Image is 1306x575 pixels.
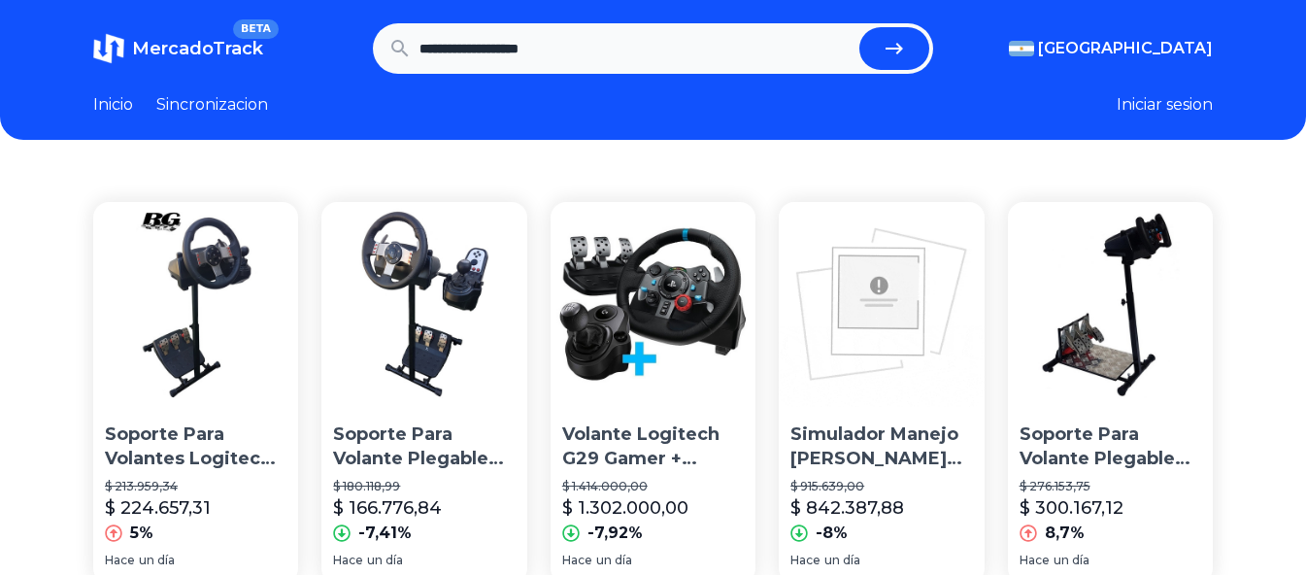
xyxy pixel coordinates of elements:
[358,522,412,545] p: -7,41%
[596,553,632,568] span: un día
[333,423,515,471] p: Soporte Para Volante Plegable Para Logitech G27 G29 G920
[93,202,298,407] img: Soporte Para Volantes Logitech G29 G27 G25 Y Otros
[333,494,442,522] p: $ 166.776,84
[156,93,268,117] a: Sincronizacion
[824,553,860,568] span: un día
[130,522,153,545] p: 5%
[562,553,592,568] span: Hace
[105,553,135,568] span: Hace
[562,423,744,471] p: Volante Logitech G29 Gamer + Pedalera + Palanca Pc Ps3 Ps4
[1020,479,1201,494] p: $ 276.153,75
[1038,37,1213,60] span: [GEOGRAPHIC_DATA]
[93,33,124,64] img: MercadoTrack
[551,202,755,407] img: Volante Logitech G29 Gamer + Pedalera + Palanca Pc Ps3 Ps4
[790,479,972,494] p: $ 915.639,00
[93,93,133,117] a: Inicio
[816,522,848,545] p: -8%
[1009,37,1213,60] button: [GEOGRAPHIC_DATA]
[790,423,972,471] p: Simulador Manejo [PERSON_NAME] Formula Sim Volante Logitech G29
[105,494,211,522] p: $ 224.657,31
[562,479,744,494] p: $ 1.414.000,00
[139,553,175,568] span: un día
[93,33,263,64] a: MercadoTrackBETA
[562,494,688,522] p: $ 1.302.000,00
[1020,553,1050,568] span: Hace
[105,479,286,494] p: $ 213.959,34
[1020,494,1123,522] p: $ 300.167,12
[1045,522,1085,545] p: 8,7%
[333,553,363,568] span: Hace
[790,553,820,568] span: Hace
[779,202,984,407] img: Simulador Manejo Tc Collino Formula Sim Volante Logitech G29
[321,202,526,407] img: Soporte Para Volante Plegable Para Logitech G27 G29 G920
[132,38,263,59] span: MercadoTrack
[790,494,904,522] p: $ 842.387,88
[105,423,286,471] p: Soporte Para Volantes Logitech G29 G27 G25 Y Otros
[1054,553,1089,568] span: un día
[1020,423,1201,471] p: Soporte Para Volante Plegable Para Logitech G920 G27 G29
[233,19,279,39] span: BETA
[367,553,403,568] span: un día
[587,522,643,545] p: -7,92%
[1009,41,1034,56] img: Argentina
[1008,202,1213,407] img: Soporte Para Volante Plegable Para Logitech G920 G27 G29
[1117,93,1213,117] button: Iniciar sesion
[333,479,515,494] p: $ 180.118,99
